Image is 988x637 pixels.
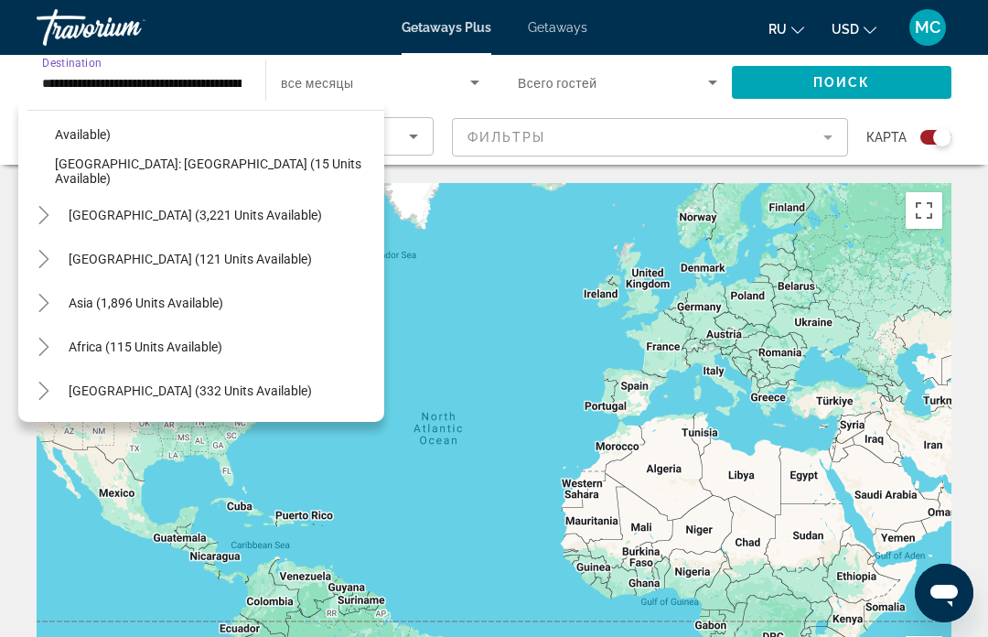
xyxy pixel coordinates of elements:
span: [GEOGRAPHIC_DATA]: [GEOGRAPHIC_DATA] (15 units available) [55,157,375,186]
button: User Menu [904,8,951,47]
span: [GEOGRAPHIC_DATA] (3,221 units available) [69,208,322,222]
button: Change currency [832,16,876,42]
a: Getaways [528,20,587,35]
button: Toggle Middle East (332 units available) [27,375,59,407]
button: Toggle South America (3,221 units available) [27,200,59,232]
iframe: Button to launch messaging window [915,564,973,622]
button: Toggle Central America (121 units available) [27,243,59,275]
button: [GEOGRAPHIC_DATA]: [GEOGRAPHIC_DATA] (15 units available) [46,155,384,188]
span: Destination [42,56,102,69]
button: [GEOGRAPHIC_DATA] (3,221 units available) [59,199,331,232]
span: USD [832,22,859,37]
button: Toggle Africa (115 units available) [27,331,59,363]
button: Asia (1,896 units available) [59,286,232,319]
span: Поиск [813,75,871,90]
span: все месяцы [281,76,354,91]
span: Asia (1,896 units available) [69,296,223,310]
button: [GEOGRAPHIC_DATA] (332 units available) [59,374,321,407]
span: Всего гостей [518,76,596,91]
button: Africa (115 units available) [59,330,231,363]
button: [GEOGRAPHIC_DATA] (121 units available) [59,243,321,275]
span: [GEOGRAPHIC_DATA] (332 units available) [69,383,312,398]
button: Поиск [732,66,951,99]
button: [GEOGRAPHIC_DATA]: [GEOGRAPHIC_DATA] (52 units available) [46,111,384,144]
a: Travorium [37,4,220,51]
span: карта [866,124,907,150]
button: Change language [768,16,804,42]
span: [GEOGRAPHIC_DATA] (121 units available) [69,252,312,266]
span: Africa (115 units available) [69,340,222,354]
a: Getaways Plus [402,20,491,35]
mat-select: Sort by [52,125,418,147]
button: Toggle fullscreen view [906,192,942,229]
button: Filter [452,117,849,157]
button: Toggle Asia (1,896 units available) [27,287,59,319]
span: MC [915,18,940,37]
span: ru [768,22,787,37]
